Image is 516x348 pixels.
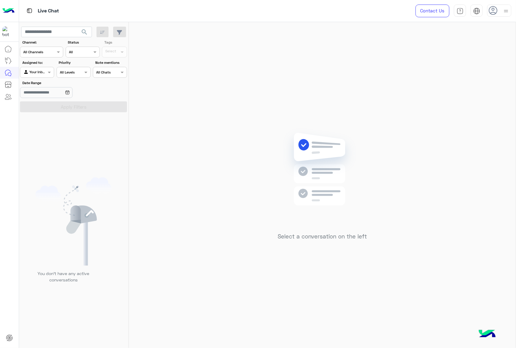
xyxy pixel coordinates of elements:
label: Assigned to: [22,60,54,65]
img: no messages [279,128,366,228]
label: Status [68,40,99,45]
img: profile [502,7,510,15]
img: 713415422032625 [2,26,13,37]
img: empty users [35,177,112,266]
button: Apply Filters [20,101,127,112]
p: You don’t have any active conversations [33,270,94,283]
img: Logo [2,5,15,17]
label: Date Range [22,80,90,86]
img: tab [457,8,464,15]
a: Contact Us [416,5,449,17]
button: search [77,27,92,40]
h5: Select a conversation on the left [278,233,367,240]
label: Channel: [22,40,63,45]
img: hulul-logo.png [477,324,498,345]
label: Priority [59,60,90,65]
a: tab [454,5,466,17]
p: Live Chat [38,7,59,15]
img: tab [473,8,480,15]
span: search [81,28,88,36]
img: tab [26,7,33,15]
label: Note mentions [95,60,126,65]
